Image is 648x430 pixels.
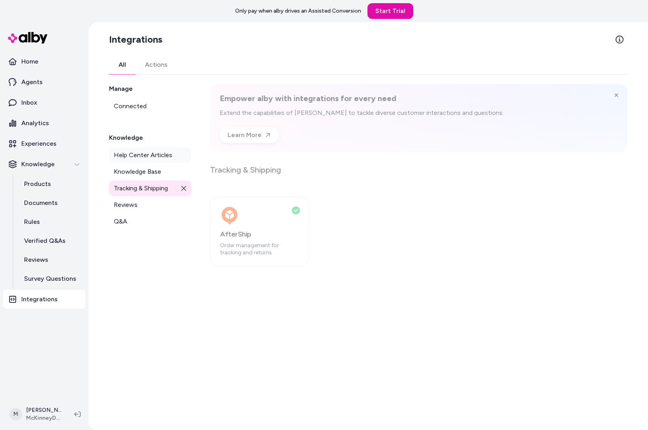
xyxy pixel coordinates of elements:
span: McKinneyDocumentationTestStore [26,414,62,422]
a: Agents [3,73,85,92]
p: [PERSON_NAME] [26,406,62,414]
p: Products [24,179,51,189]
a: Home [3,52,85,71]
p: Documents [24,198,58,208]
a: Actions [136,55,177,74]
p: Extend the capabilities of [PERSON_NAME] to tackle diverse customer interactions and questions. [220,108,504,118]
p: Tracking & Shipping [210,164,281,175]
span: M [9,408,22,421]
h2: Integrations [109,33,162,46]
a: Help Center Articles [109,147,191,163]
a: Products [16,175,85,193]
span: Reviews [114,200,138,210]
button: M[PERSON_NAME]McKinneyDocumentationTestStore [5,402,68,427]
h3: AfterShip [220,229,300,240]
a: Reviews [109,197,191,213]
h2: Knowledge [109,133,191,143]
span: Q&A [114,217,127,226]
a: Rules [16,212,85,231]
a: Verified Q&As [16,231,85,250]
a: Analytics [3,114,85,133]
a: Connected [109,98,191,114]
a: Reviews [16,250,85,269]
span: Tracking & Shipping [114,184,168,193]
p: Knowledge [21,160,55,169]
p: Integrations [21,295,58,304]
p: Inbox [21,98,37,107]
p: Analytics [21,118,49,128]
a: All [109,55,136,74]
a: Start Trial [367,3,413,19]
a: Experiences [3,134,85,153]
a: Survey Questions [16,269,85,288]
a: Q&A [109,214,191,229]
p: Reviews [24,255,48,265]
a: Learn More [220,127,279,143]
a: Documents [16,193,85,212]
a: Tracking & Shipping [109,180,191,196]
h2: Manage [109,84,191,94]
p: Survey Questions [24,274,76,284]
span: Knowledge Base [114,167,161,177]
a: Knowledge Base [109,164,191,180]
h2: Empower alby with integrations for every need [220,94,504,103]
p: Experiences [21,139,57,148]
p: Home [21,57,38,66]
span: Connected [114,101,147,111]
img: alby Logo [8,32,47,43]
p: Order management for tracking and returns [220,242,300,256]
a: Integrations [3,290,85,309]
span: Help Center Articles [114,150,172,160]
a: Inbox [3,93,85,112]
p: Only pay when alby drives an Assisted Conversion [235,7,361,15]
p: Rules [24,217,40,227]
button: AfterShipOrder management for tracking and returns [210,197,310,266]
button: Knowledge [3,155,85,174]
p: Verified Q&As [24,236,66,246]
p: Agents [21,77,43,87]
